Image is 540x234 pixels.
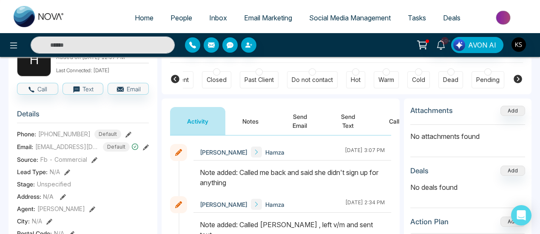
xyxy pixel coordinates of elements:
button: Send Email [276,107,324,135]
button: Add [500,106,525,116]
span: Source: [17,155,38,164]
img: Nova CRM Logo [14,6,65,27]
div: Do not contact [292,76,333,84]
p: Last Connected: [DATE] [56,65,149,74]
span: [EMAIL_ADDRESS][DOMAIN_NAME] [35,142,99,151]
button: Add [500,217,525,227]
div: Closed [207,76,227,84]
span: N/A [43,193,54,200]
a: Tasks [399,10,435,26]
button: Call [17,83,58,95]
div: [DATE] 3:07 PM [345,147,385,158]
span: [PERSON_NAME] [200,148,247,157]
span: N/A [50,167,60,176]
span: Stage: [17,180,35,189]
span: City : [17,217,30,226]
button: Send Text [324,107,372,135]
span: Tasks [408,14,426,22]
img: User Avatar [512,37,526,52]
img: Lead Flow [453,39,465,51]
span: Home [135,14,153,22]
div: Pending [476,76,500,84]
a: Deals [435,10,469,26]
span: [PERSON_NAME] [37,204,85,213]
span: Phone: [17,130,36,138]
button: Notes [225,107,276,135]
span: Deals [443,14,460,22]
div: Past Client [244,76,274,84]
span: 10+ [441,37,449,45]
button: Activity [170,107,225,135]
span: Address: [17,192,54,201]
div: Open Intercom Messenger [511,205,531,226]
a: People [162,10,201,26]
div: Warm [378,76,394,84]
span: Add [500,107,525,114]
h3: Deals [410,166,429,175]
div: Cold [412,76,425,84]
span: Default [94,130,121,139]
button: Call [372,107,416,135]
span: Email: [17,142,33,151]
span: Agent: [17,204,35,213]
button: Text [63,83,104,95]
span: People [171,14,192,22]
span: [PERSON_NAME] [200,200,247,209]
a: Social Media Management [301,10,399,26]
span: Hamza [265,200,284,209]
h3: Attachments [410,106,453,115]
p: No deals found [410,182,525,192]
span: Default [103,142,130,152]
p: Added on [DATE] 12:57 PM [56,54,149,61]
div: H [17,42,51,76]
span: Inbox [209,14,227,22]
span: Lead Type: [17,167,48,176]
span: [PHONE_NUMBER] [38,130,91,138]
a: Email Marketing [236,10,301,26]
img: Market-place.gif [473,8,535,27]
div: Dead [443,76,458,84]
button: AVON AI [451,37,503,53]
span: Fb - Commercial [40,155,87,164]
span: N/A [32,217,42,226]
span: Email Marketing [244,14,292,22]
span: Unspecified [37,180,71,189]
button: Email [108,83,149,95]
a: 10+ [431,37,451,52]
h3: Action Plan [410,217,449,226]
div: Hot [351,76,361,84]
a: Home [126,10,162,26]
span: AVON AI [468,40,496,50]
p: No attachments found [410,125,525,141]
h3: Details [17,110,149,123]
span: Social Media Management [309,14,391,22]
button: Add [500,166,525,176]
span: Hamza [265,148,284,157]
div: [DATE] 2:34 PM [345,199,385,210]
a: Inbox [201,10,236,26]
